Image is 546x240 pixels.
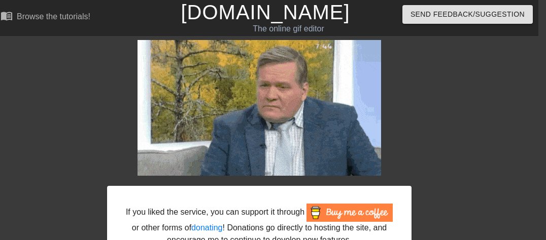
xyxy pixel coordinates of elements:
div: Browse the tutorials! [17,12,90,21]
span: Send Feedback/Suggestion [411,8,525,21]
span: menu_book [1,10,13,22]
a: donating [191,223,222,232]
img: Buy Me A Coffee [306,204,393,222]
img: IU20iaZG.gif [138,40,381,176]
div: The online gif editor [180,23,398,35]
a: Browse the tutorials! [1,10,90,25]
button: Send Feedback/Suggestion [402,5,533,24]
a: [DOMAIN_NAME] [181,1,350,23]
